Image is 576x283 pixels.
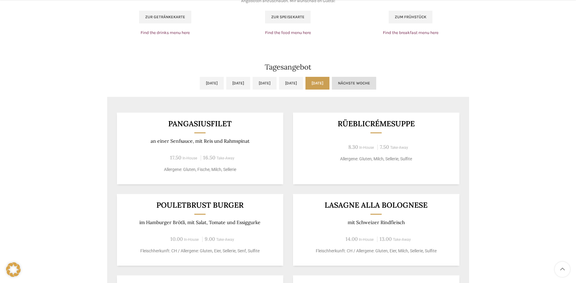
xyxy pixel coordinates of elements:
span: 17.50 [170,154,181,161]
h2: Tagesangebot [107,63,469,71]
p: im Hamburger Brötli, mit Salat, Tomate und Essiggurke [124,220,276,225]
span: 8.30 [348,144,358,150]
span: 9.00 [205,236,215,242]
p: Allergene: Gluten, Milch, Sellerie, Sulfite [300,156,452,162]
p: Allergene: Gluten, Fische, Milch, Sellerie [124,166,276,173]
a: [DATE] [253,77,277,90]
a: [DATE] [305,77,329,90]
h3: LASAGNE ALLA BOLOGNESE [300,201,452,209]
a: Zur Getränkekarte [139,11,191,23]
span: In-House [182,156,197,160]
a: [DATE] [279,77,303,90]
span: Zum Frühstück [395,15,426,19]
a: Find the breakfast menu here [383,30,438,35]
a: Scroll to top button [555,262,570,277]
a: Zur Speisekarte [265,11,311,23]
span: 13.00 [380,236,392,242]
h3: Pouletbrust Burger [124,201,276,209]
p: an einer Senfsauce, mit Reis und Rahmspinat [124,138,276,144]
span: In-House [184,237,199,242]
p: mit Schweizer Rindfleisch [300,220,452,225]
a: Zum Frühstück [389,11,432,23]
a: [DATE] [200,77,224,90]
span: 14.00 [346,236,358,242]
h3: Rüeblicrémesuppe [300,120,452,128]
a: Find the drinks menu here [141,30,190,35]
span: Take-Away [390,145,408,150]
a: Find the food menu here [265,30,311,35]
span: Take-Away [216,156,234,160]
span: 16.50 [203,154,215,161]
span: 7.50 [380,144,389,150]
p: Fleischherkunft: CH / Allergene: Gluten, Eier, Sellerie, Senf, Sulfite [124,248,276,254]
span: Zur Speisekarte [271,15,305,19]
span: In-House [359,145,374,150]
a: [DATE] [226,77,250,90]
span: Zur Getränkekarte [145,15,185,19]
span: 10.00 [170,236,183,242]
span: Take-Away [393,237,411,242]
span: Take-Away [216,237,234,242]
span: In-House [359,237,374,242]
h3: Pangasiusfilet [124,120,276,128]
a: Nächste Woche [332,77,376,90]
p: Fleischherkunft: CH / Allergene: Gluten, Eier, Milch, Sellerie, Sulfite [300,248,452,254]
